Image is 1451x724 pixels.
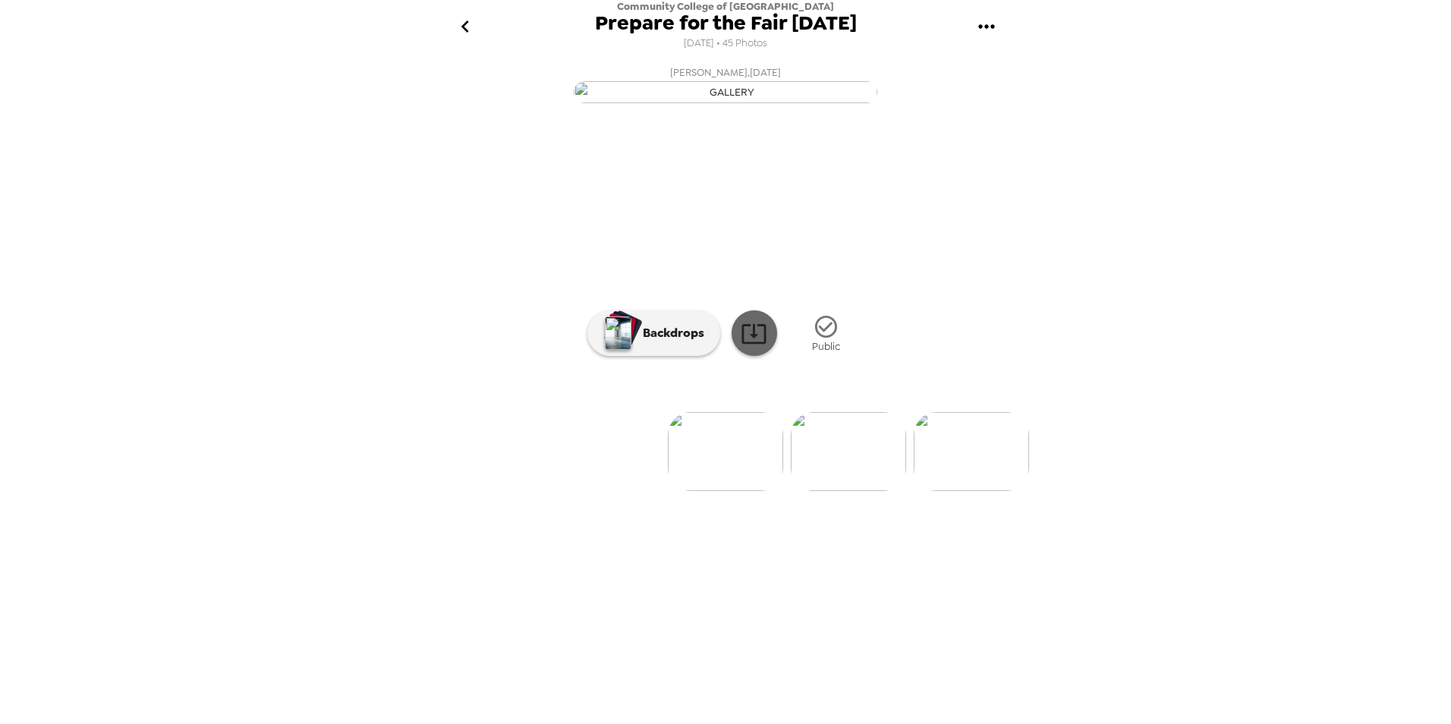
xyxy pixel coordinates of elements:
button: Backdrops [587,310,720,356]
span: [DATE] • 45 Photos [684,33,767,54]
img: gallery [668,412,783,491]
img: gallery [914,412,1029,491]
span: Public [812,340,840,353]
button: Public [788,305,864,362]
span: Prepare for the Fair [DATE] [595,13,857,33]
img: gallery [574,81,877,103]
button: go back [440,2,489,52]
button: gallery menu [962,2,1011,52]
button: [PERSON_NAME],[DATE] [422,59,1029,108]
span: [PERSON_NAME] , [DATE] [670,64,781,81]
p: Backdrops [635,324,704,342]
img: gallery [791,412,906,491]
